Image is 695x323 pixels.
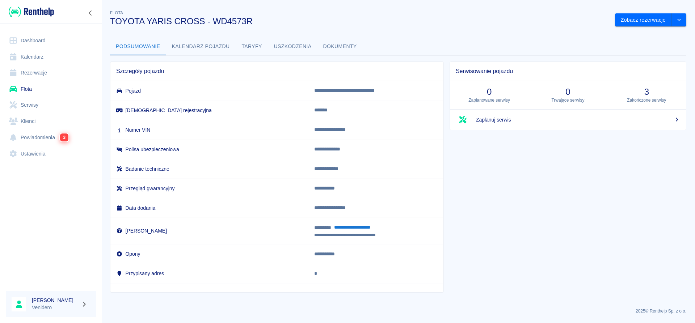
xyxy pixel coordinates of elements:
[116,204,303,212] h6: Data dodania
[613,97,680,103] p: Zakończone serwisy
[110,16,609,26] h3: TOYOTA YARIS CROSS - WD4573R
[60,133,68,141] span: 3
[116,227,303,234] h6: [PERSON_NAME]
[6,113,96,129] a: Klienci
[166,38,236,55] button: Kalendarz pojazdu
[672,13,686,27] button: drop-down
[6,146,96,162] a: Ustawienia
[476,116,680,124] span: Zaplanuj serwis
[6,49,96,65] a: Kalendarz
[456,97,523,103] p: Zaplanowane serwisy
[116,107,303,114] h6: [DEMOGRAPHIC_DATA] rejestracyjna
[110,38,166,55] button: Podsumowanie
[116,87,303,94] h6: Pojazd
[534,87,601,97] h3: 0
[456,68,680,75] span: Serwisowanie pojazdu
[613,87,680,97] h3: 3
[85,8,96,18] button: Zwiń nawigację
[317,38,363,55] button: Dokumenty
[116,165,303,173] h6: Badanie techniczne
[6,97,96,113] a: Serwisy
[456,87,523,97] h3: 0
[9,6,54,18] img: Renthelp logo
[607,81,686,109] a: 3Zakończone serwisy
[450,110,686,130] a: Zaplanuj serwis
[110,10,123,15] span: Flota
[6,81,96,97] a: Flota
[116,185,303,192] h6: Przegląd gwarancyjny
[528,81,607,109] a: 0Trwające serwisy
[236,38,268,55] button: Taryfy
[450,81,528,109] a: 0Zaplanowane serwisy
[534,97,601,103] p: Trwające serwisy
[116,126,303,133] h6: Numer VIN
[110,308,686,314] p: 2025 © Renthelp Sp. z o.o.
[32,304,78,311] p: Venidero
[6,65,96,81] a: Rezerwacje
[615,13,672,27] button: Zobacz rezerwacje
[268,38,317,55] button: Uszkodzenia
[116,146,303,153] h6: Polisa ubezpieczeniowa
[116,250,303,258] h6: Opony
[116,68,438,75] span: Szczegóły pojazdu
[6,6,54,18] a: Renthelp logo
[116,270,303,277] h6: Przypisany adres
[32,297,78,304] h6: [PERSON_NAME]
[6,129,96,146] a: Powiadomienia3
[6,33,96,49] a: Dashboard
